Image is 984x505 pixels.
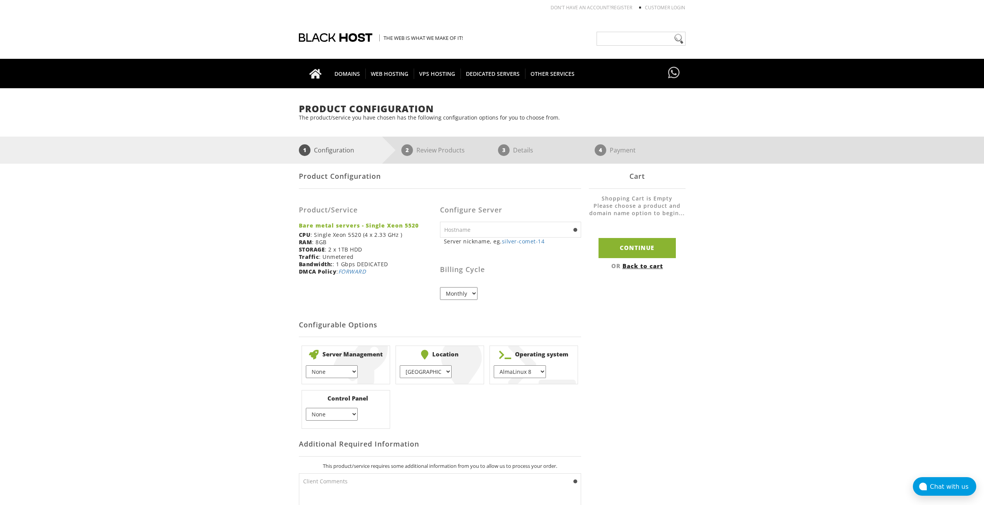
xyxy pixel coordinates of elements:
p: Configuration [314,144,354,156]
a: Back to cart [622,262,663,270]
span: VPS HOSTING [414,68,461,79]
b: CPU [299,231,311,238]
a: DOMAINS [329,59,366,88]
b: RAM [299,238,312,246]
b: Location [400,350,480,359]
select: } } } } } } } } } } } } } } } } } } } } } [494,365,546,378]
b: Operating system [494,350,574,359]
b: Control Panel [306,394,386,402]
select: } } } } } [400,365,452,378]
li: Shopping Cart is Empty Please choose a product and domain name option to begin... [589,195,686,224]
p: Details [513,144,533,156]
select: } } } } [306,408,358,421]
b: STORAGE [299,246,325,253]
span: 3 [498,144,510,156]
h3: Billing Cycle [440,266,581,274]
a: Have questions? [666,59,682,87]
span: DOMAINS [329,68,366,79]
span: DEDICATED SERVERS [460,68,525,79]
h1: Product Configuration [299,104,686,114]
input: Continue [599,238,676,258]
div: Cart [589,164,686,189]
div: OR [589,262,686,270]
input: Need help? [597,32,686,46]
a: VPS HOSTING [414,59,461,88]
a: silver-comet-14 [502,238,545,245]
span: WEB HOSTING [365,68,414,79]
a: REGISTER [611,4,632,11]
span: The Web is what we make of it! [379,34,463,41]
span: 1 [299,144,310,156]
i: All abuse reports are forwarded [338,268,366,275]
li: Don't have an account? [539,4,632,11]
b: Traffic [299,253,319,260]
div: Additional Required Information [299,431,581,457]
p: The product/service you have chosen has the following configuration options for you to choose from. [299,114,686,121]
div: : Single Xeon 5520 (4 x 2.33 GHz ) : 8GB : 2 x 1TB HDD : Unmetered : 1 Gbps DEDICATED : [299,195,440,281]
b: Server Management [306,350,386,359]
h3: Product/Service [299,206,434,214]
h2: Configurable Options [299,313,581,337]
a: Go to homepage [302,59,329,88]
span: 4 [595,144,606,156]
strong: Bare metal servers - Single Xeon 5520 [299,222,434,229]
a: OTHER SERVICES [525,59,580,88]
select: } } } [306,365,358,378]
a: WEB HOSTING [365,59,414,88]
input: Hostname [440,222,581,238]
a: Customer Login [645,4,685,11]
div: Chat with us [930,483,976,490]
a: DEDICATED SERVERS [460,59,525,88]
b: DMCA Policy [299,268,337,275]
p: This product/service requires some additional information from you to allow us to process your or... [299,462,581,469]
a: FORWARD [338,268,366,275]
span: OTHER SERVICES [525,68,580,79]
p: Review Products [416,144,465,156]
button: Chat with us [913,477,976,496]
div: Product Configuration [299,164,581,189]
h3: Configure Server [440,206,581,214]
small: Server nickname, eg. [444,238,581,245]
b: Bandwidth: [299,260,333,268]
span: 2 [401,144,413,156]
p: Payment [610,144,636,156]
